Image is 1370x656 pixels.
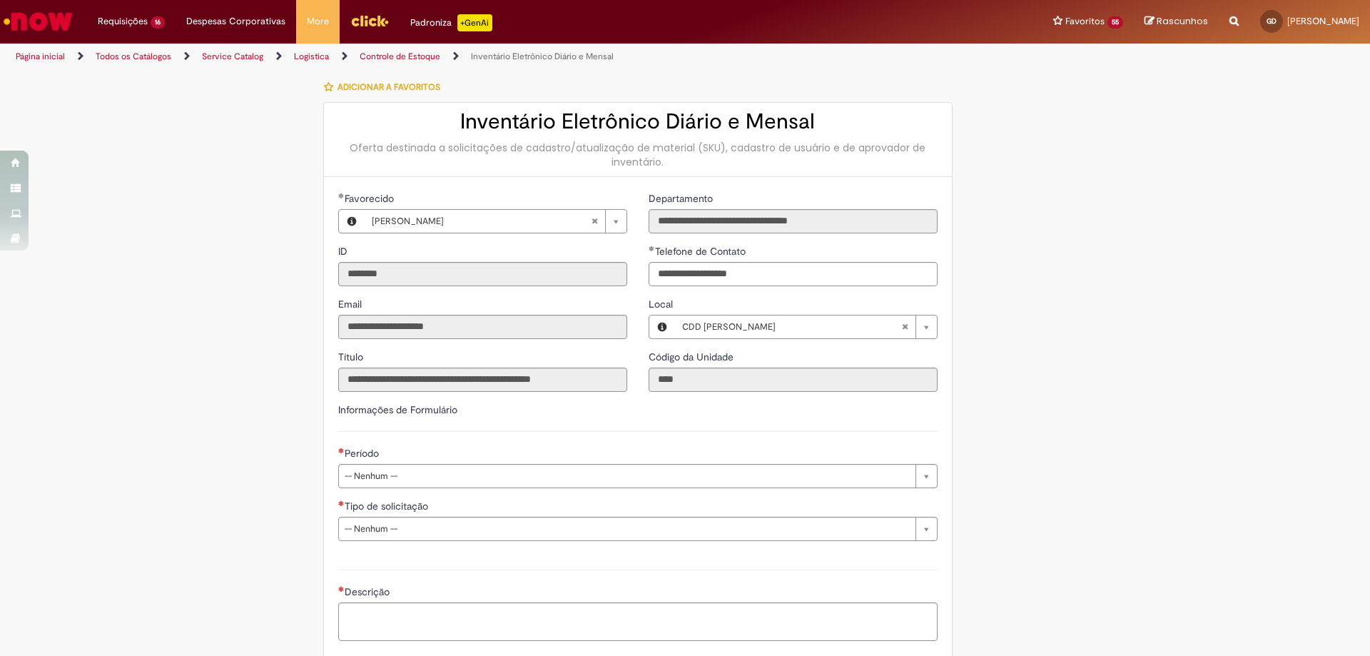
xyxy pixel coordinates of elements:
[360,51,440,62] a: Controle de Estoque
[338,193,345,198] span: Obrigatório Preenchido
[372,210,591,233] span: [PERSON_NAME]
[345,585,392,598] span: Descrição
[338,110,938,133] h2: Inventário Eletrônico Diário e Mensal
[338,602,938,641] textarea: Descrição
[675,316,937,338] a: CDD [PERSON_NAME]Limpar campo Local
[338,350,366,363] span: Somente leitura - Título
[649,350,736,364] label: Somente leitura - Código da Unidade
[345,465,908,488] span: -- Nenhum --
[11,44,903,70] ul: Trilhas de página
[649,209,938,233] input: Departamento
[1,7,75,36] img: ServiceNow
[338,298,365,311] span: Somente leitura - Email
[649,298,676,311] span: Local
[350,10,389,31] img: click_logo_yellow_360x200.png
[294,51,329,62] a: Logistica
[1287,15,1359,27] span: [PERSON_NAME]
[16,51,65,62] a: Página inicial
[338,297,365,311] label: Somente leitura - Email
[96,51,171,62] a: Todos os Catálogos
[1157,14,1208,28] span: Rascunhos
[649,368,938,392] input: Código da Unidade
[151,16,165,29] span: 16
[338,244,350,258] label: Somente leitura - ID
[98,14,148,29] span: Requisições
[345,500,431,513] span: Tipo de solicitação
[339,210,365,233] button: Favorecido, Visualizar este registro Gabriela Dezanet
[649,246,655,251] span: Obrigatório Preenchido
[410,14,492,31] div: Padroniza
[186,14,285,29] span: Despesas Corporativas
[338,262,627,286] input: ID
[649,191,716,206] label: Somente leitura - Departamento
[338,350,366,364] label: Somente leitura - Título
[202,51,263,62] a: Service Catalog
[338,448,345,453] span: Necessários
[338,245,350,258] span: Somente leitura - ID
[457,14,492,31] p: +GenAi
[1065,14,1105,29] span: Favoritos
[649,316,675,338] button: Local, Visualizar este registro CDD Francisco Beltrão
[471,51,614,62] a: Inventário Eletrônico Diário e Mensal
[584,210,605,233] abbr: Limpar campo Favorecido
[365,210,626,233] a: [PERSON_NAME]Limpar campo Favorecido
[307,14,329,29] span: More
[338,500,345,506] span: Necessários
[649,350,736,363] span: Somente leitura - Código da Unidade
[323,72,448,102] button: Adicionar a Favoritos
[345,447,382,460] span: Período
[655,245,749,258] span: Telefone de Contato
[345,192,397,205] span: Necessários - Favorecido
[338,141,938,169] div: Oferta destinada a solicitações de cadastro/atualização de material (SKU), cadastro de usuário e ...
[682,316,901,338] span: CDD [PERSON_NAME]
[345,518,908,540] span: -- Nenhum --
[338,586,345,592] span: Necessários
[338,315,627,339] input: Email
[894,316,915,338] abbr: Limpar campo Local
[1267,16,1277,26] span: GD
[338,81,440,93] span: Adicionar a Favoritos
[649,192,716,205] span: Somente leitura - Departamento
[1145,15,1208,29] a: Rascunhos
[338,403,457,416] label: Informações de Formulário
[649,262,938,286] input: Telefone de Contato
[1107,16,1123,29] span: 55
[338,368,627,392] input: Título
